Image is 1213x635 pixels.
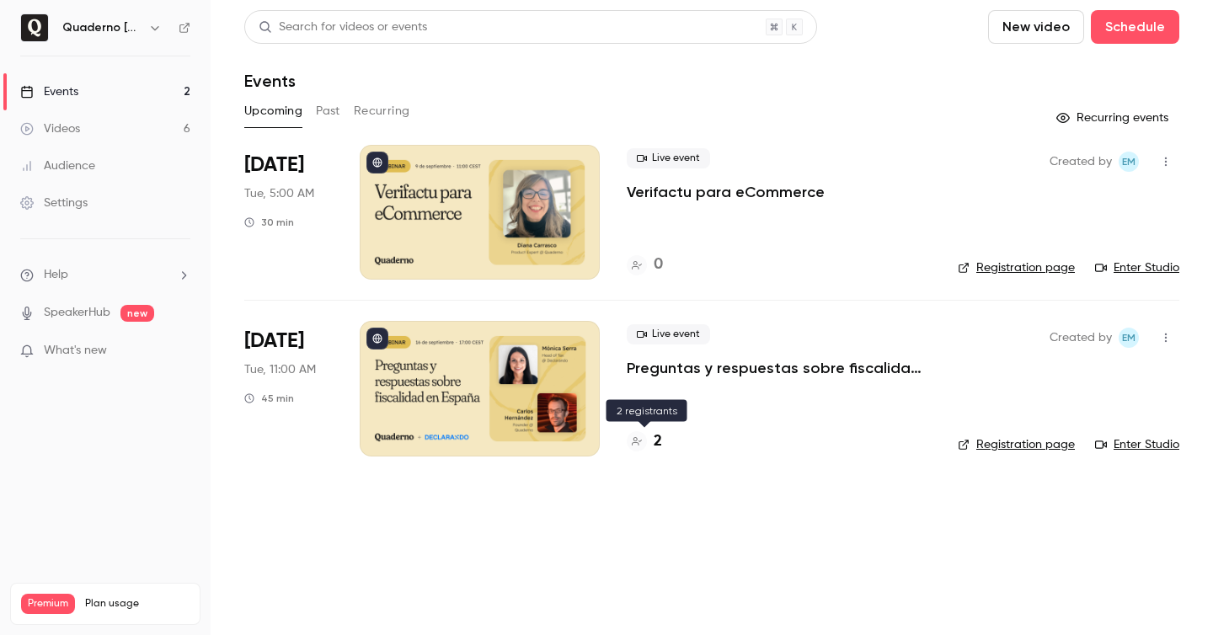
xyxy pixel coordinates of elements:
[1122,328,1136,348] span: EM
[988,10,1084,44] button: New video
[244,328,304,355] span: [DATE]
[85,597,190,611] span: Plan usage
[958,436,1075,453] a: Registration page
[44,342,107,360] span: What's new
[627,182,825,202] a: Verifactu para eCommerce
[259,19,427,36] div: Search for videos or events
[244,71,296,91] h1: Events
[20,83,78,100] div: Events
[1122,152,1136,172] span: EM
[1050,328,1112,348] span: Created by
[654,430,662,453] h4: 2
[170,344,190,359] iframe: Noticeable Trigger
[244,185,314,202] span: Tue, 5:00 AM
[244,321,333,456] div: Sep 16 Tue, 5:00 PM (Europe/Madrid)
[62,19,142,36] h6: Quaderno [GEOGRAPHIC_DATA]
[44,304,110,322] a: SpeakerHub
[627,253,663,276] a: 0
[627,358,931,378] a: Preguntas y respuestas sobre fiscalidad en [GEOGRAPHIC_DATA]: impuestos, facturas y más
[354,98,410,125] button: Recurring
[21,14,48,41] img: Quaderno España
[244,145,333,280] div: Sep 9 Tue, 11:00 AM (Europe/Madrid)
[244,152,304,179] span: [DATE]
[316,98,340,125] button: Past
[1049,104,1179,131] button: Recurring events
[1119,328,1139,348] span: Eileen McRae
[244,216,294,229] div: 30 min
[244,392,294,405] div: 45 min
[627,324,710,344] span: Live event
[120,305,154,322] span: new
[244,361,316,378] span: Tue, 11:00 AM
[20,120,80,137] div: Videos
[1050,152,1112,172] span: Created by
[1095,436,1179,453] a: Enter Studio
[1095,259,1179,276] a: Enter Studio
[1119,152,1139,172] span: Eileen McRae
[21,594,75,614] span: Premium
[44,266,68,284] span: Help
[627,430,662,453] a: 2
[20,195,88,211] div: Settings
[20,266,190,284] li: help-dropdown-opener
[244,98,302,125] button: Upcoming
[20,157,95,174] div: Audience
[958,259,1075,276] a: Registration page
[1091,10,1179,44] button: Schedule
[627,148,710,168] span: Live event
[654,253,663,276] h4: 0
